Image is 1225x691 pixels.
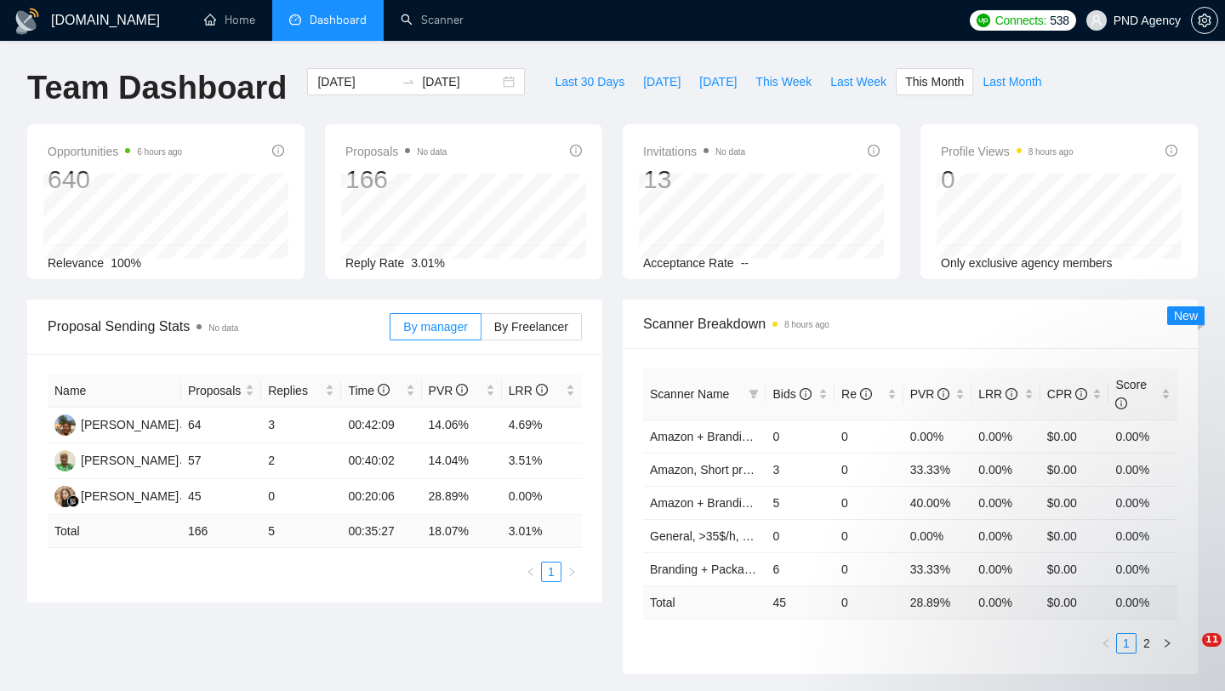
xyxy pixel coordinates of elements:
td: 57 [181,443,261,479]
td: 0 [835,453,903,486]
button: [DATE] [634,68,690,95]
span: 100% [111,256,141,270]
td: 33.33% [903,453,972,486]
a: 1 [542,563,561,581]
span: [DATE] [699,72,737,91]
span: Proposal Sending Stats [48,316,390,337]
td: 14.06% [422,408,502,443]
img: logo [14,8,41,35]
img: upwork-logo.png [977,14,990,27]
span: LRR [978,387,1017,401]
td: 45 [181,479,261,515]
span: Relevance [48,256,104,270]
th: Proposals [181,374,261,408]
span: Bids [772,387,811,401]
span: info-circle [536,384,548,396]
span: info-circle [272,145,284,157]
button: right [561,562,582,582]
span: info-circle [868,145,880,157]
span: filter [745,381,762,407]
span: Invitations [643,141,745,162]
td: $0.00 [1040,420,1109,453]
button: Last 30 Days [545,68,634,95]
img: KY [54,486,76,507]
span: Connects: [995,11,1046,30]
td: 18.07 % [422,515,502,548]
td: 0 [835,420,903,453]
span: user [1091,14,1102,26]
span: info-circle [1115,397,1127,409]
span: Scanner Breakdown [643,313,1177,334]
button: [DATE] [690,68,746,95]
span: [DATE] [643,72,681,91]
time: 8 hours ago [784,320,829,329]
span: Profile Views [941,141,1074,162]
td: 64 [181,408,261,443]
a: Amazon, Short prompt, >35$/h, no agency [650,463,874,477]
span: Last 30 Days [555,72,624,91]
td: 0 [766,420,835,453]
span: Last Week [830,72,886,91]
td: 0 [835,552,903,585]
span: By manager [403,320,467,334]
span: Only exclusive agency members [941,256,1113,270]
button: Last Week [821,68,896,95]
span: New [1174,309,1198,323]
span: 3.01% [411,256,445,270]
span: info-circle [1165,145,1177,157]
span: No data [715,147,745,157]
span: PVR [910,387,950,401]
td: 5 [261,515,341,548]
span: info-circle [860,388,872,400]
td: 0 [261,479,341,515]
span: info-circle [1075,388,1087,400]
span: info-circle [456,384,468,396]
li: 1 [541,562,561,582]
span: Dashboard [310,13,367,27]
span: Score [1115,378,1147,410]
td: Total [643,585,766,619]
div: [PERSON_NAME] [81,487,179,505]
td: 0.00% [1108,453,1177,486]
td: 3.51% [502,443,582,479]
span: 538 [1050,11,1068,30]
td: 0 [835,486,903,519]
a: Amazon + Branding, Long prompt, >35$/h, no agency [650,430,933,443]
a: KY[PERSON_NAME] [54,488,179,502]
td: 0.00% [971,453,1040,486]
a: setting [1191,14,1218,27]
a: General, >35$/h, no agency [650,529,797,543]
span: filter [749,389,759,399]
button: left [1096,633,1116,654]
li: Next Page [561,562,582,582]
td: 2 [261,443,341,479]
td: 00:20:06 [341,479,421,515]
span: info-circle [1006,388,1017,400]
a: searchScanner [401,13,464,27]
td: 14.04% [422,443,502,479]
td: 166 [181,515,261,548]
h1: Team Dashboard [27,68,287,108]
span: left [526,567,536,577]
span: 11 [1202,633,1222,647]
span: Scanner Name [650,387,729,401]
span: info-circle [937,388,949,400]
a: homeHome [204,13,255,27]
img: D [54,414,76,436]
span: -- [741,256,749,270]
span: LRR [509,384,548,397]
span: Replies [268,381,322,400]
td: 0.00% [971,486,1040,519]
td: 28.89% [422,479,502,515]
span: to [402,75,415,89]
td: 3.01 % [502,515,582,548]
td: 5 [766,486,835,519]
td: 45 [766,585,835,619]
span: info-circle [570,145,582,157]
span: PVR [429,384,469,397]
div: [PERSON_NAME] [81,451,179,470]
div: [PERSON_NAME] [81,415,179,434]
td: 6 [766,552,835,585]
td: 0.00% [903,519,972,552]
span: No data [417,147,447,157]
